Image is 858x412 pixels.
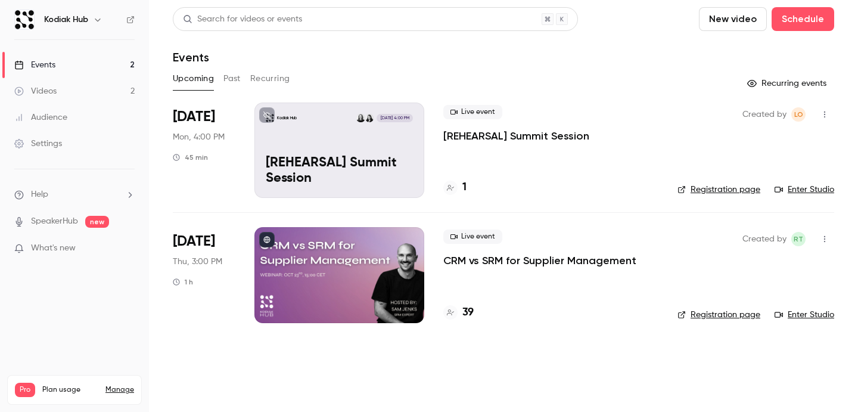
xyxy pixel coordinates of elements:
[365,114,374,122] img: Laura Chavarria
[183,13,302,26] div: Search for videos or events
[173,50,209,64] h1: Events
[356,114,365,122] img: Kayla Olson
[173,232,215,251] span: [DATE]
[173,131,225,143] span: Mon, 4:00 PM
[14,138,62,150] div: Settings
[443,129,589,143] a: [REHEARSAL] Summit Session
[775,184,834,196] a: Enter Studio
[462,179,467,196] h4: 1
[791,232,806,246] span: Richard Teuchler
[173,256,222,268] span: Thu, 3:00 PM
[677,309,760,321] a: Registration page
[173,227,235,323] div: Oct 23 Thu, 3:00 PM (Europe/Stockholm)
[277,115,297,121] p: Kodiak Hub
[105,385,134,395] a: Manage
[775,309,834,321] a: Enter Studio
[173,103,235,198] div: Oct 20 Mon, 4:00 PM (Europe/Stockholm)
[250,69,290,88] button: Recurring
[44,14,88,26] h6: Kodiak Hub
[443,253,636,268] a: CRM vs SRM for Supplier Management
[377,114,412,122] span: [DATE] 4:00 PM
[699,7,767,31] button: New video
[443,230,502,244] span: Live event
[14,59,55,71] div: Events
[443,179,467,196] a: 1
[85,216,109,228] span: new
[173,277,193,287] div: 1 h
[677,184,760,196] a: Registration page
[31,242,76,255] span: What's new
[14,188,135,201] li: help-dropdown-opener
[15,10,34,29] img: Kodiak Hub
[42,385,98,395] span: Plan usage
[223,69,241,88] button: Past
[742,74,834,93] button: Recurring events
[173,69,214,88] button: Upcoming
[266,156,413,187] p: [REHEARSAL] Summit Session
[443,105,502,119] span: Live event
[14,85,57,97] div: Videos
[742,232,786,246] span: Created by
[772,7,834,31] button: Schedule
[443,305,474,321] a: 39
[791,107,806,122] span: Laura OBrien
[15,383,35,397] span: Pro
[462,305,474,321] h4: 39
[742,107,786,122] span: Created by
[794,107,803,122] span: LO
[794,232,803,246] span: RT
[254,103,424,198] a: [REHEARSAL] Summit SessionKodiak HubLaura ChavarriaKayla Olson[DATE] 4:00 PM[REHEARSAL] Summit Se...
[31,188,48,201] span: Help
[173,153,208,162] div: 45 min
[31,215,78,228] a: SpeakerHub
[173,107,215,126] span: [DATE]
[14,111,67,123] div: Audience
